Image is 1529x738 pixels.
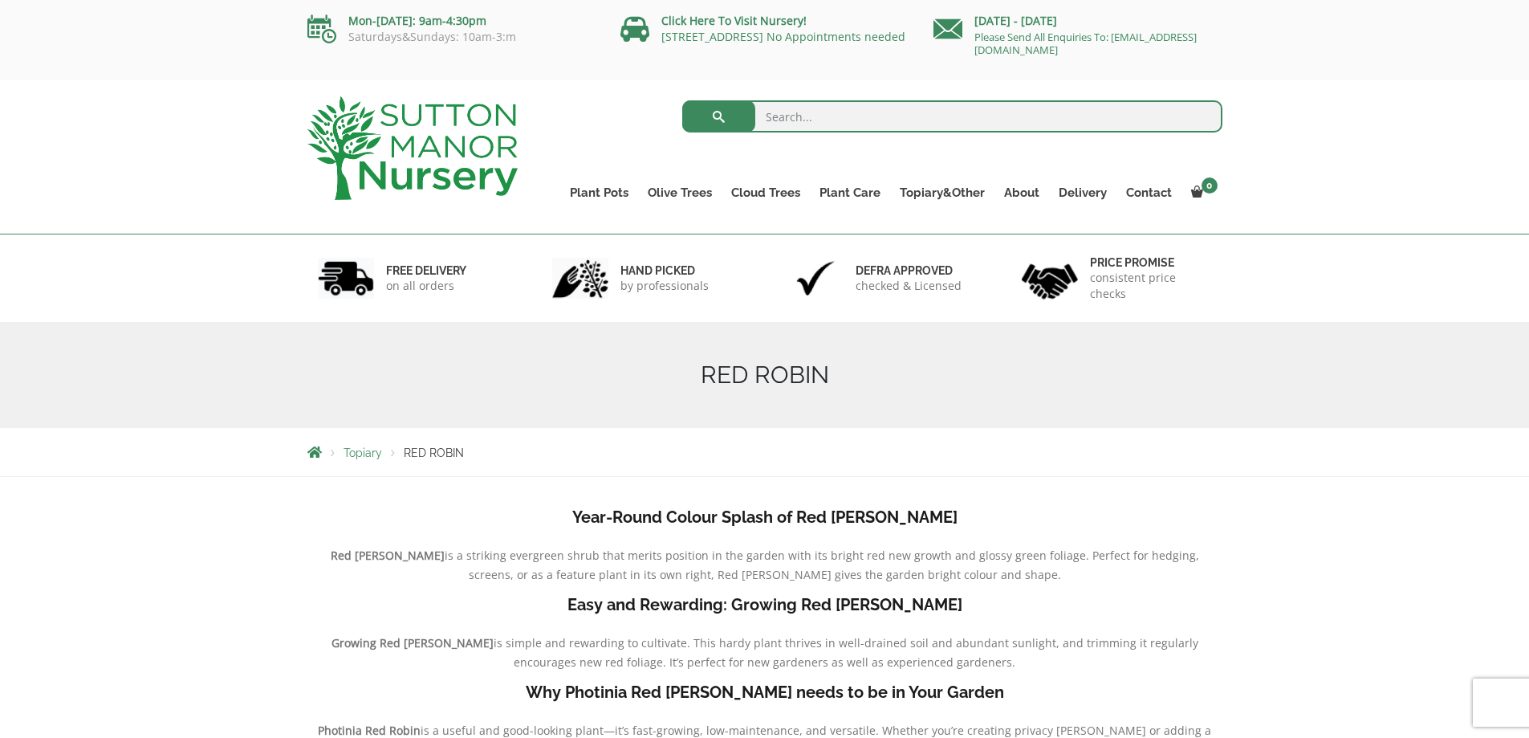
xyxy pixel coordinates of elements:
[344,446,382,459] a: Topiary
[638,181,722,204] a: Olive Trees
[318,723,421,738] b: Photinia Red Robin
[307,361,1222,389] h1: RED ROBIN
[974,30,1197,57] a: Please Send All Enquiries To: [EMAIL_ADDRESS][DOMAIN_NAME]
[445,548,1199,582] span: is a striking evergreen shrub that merits position in the garden with its bright red new growth a...
[1202,177,1218,194] span: 0
[386,263,466,278] h6: FREE DELIVERY
[1116,181,1181,204] a: Contact
[404,446,464,459] span: RED ROBIN
[526,683,1004,702] b: Why Photinia Red [PERSON_NAME] needs to be in Your Garden
[560,181,638,204] a: Plant Pots
[856,278,962,294] p: checked & Licensed
[552,258,608,299] img: 2.jpg
[620,278,709,294] p: by professionals
[620,263,709,278] h6: hand picked
[682,100,1222,133] input: Search...
[331,548,445,563] b: Red [PERSON_NAME]
[386,278,466,294] p: on all orders
[307,446,1222,459] nav: Breadcrumbs
[856,263,962,278] h6: Defra approved
[890,181,994,204] a: Topiary&Other
[307,96,518,200] img: logo
[1090,255,1212,270] h6: Price promise
[994,181,1049,204] a: About
[1090,270,1212,302] p: consistent price checks
[567,595,962,614] b: Easy and Rewarding: Growing Red [PERSON_NAME]
[307,11,596,31] p: Mon-[DATE]: 9am-4:30pm
[722,181,810,204] a: Cloud Trees
[318,258,374,299] img: 1.jpg
[787,258,844,299] img: 3.jpg
[810,181,890,204] a: Plant Care
[494,635,1198,670] span: is simple and rewarding to cultivate. This hardy plant thrives in well-drained soil and abundant ...
[661,29,905,44] a: [STREET_ADDRESS] No Appointments needed
[661,13,807,28] a: Click Here To Visit Nursery!
[1049,181,1116,204] a: Delivery
[1022,254,1078,303] img: 4.jpg
[307,31,596,43] p: Saturdays&Sundays: 10am-3:m
[1181,181,1222,204] a: 0
[933,11,1222,31] p: [DATE] - [DATE]
[572,508,958,527] b: Year-Round Colour Splash of Red [PERSON_NAME]
[331,635,494,650] b: Growing Red [PERSON_NAME]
